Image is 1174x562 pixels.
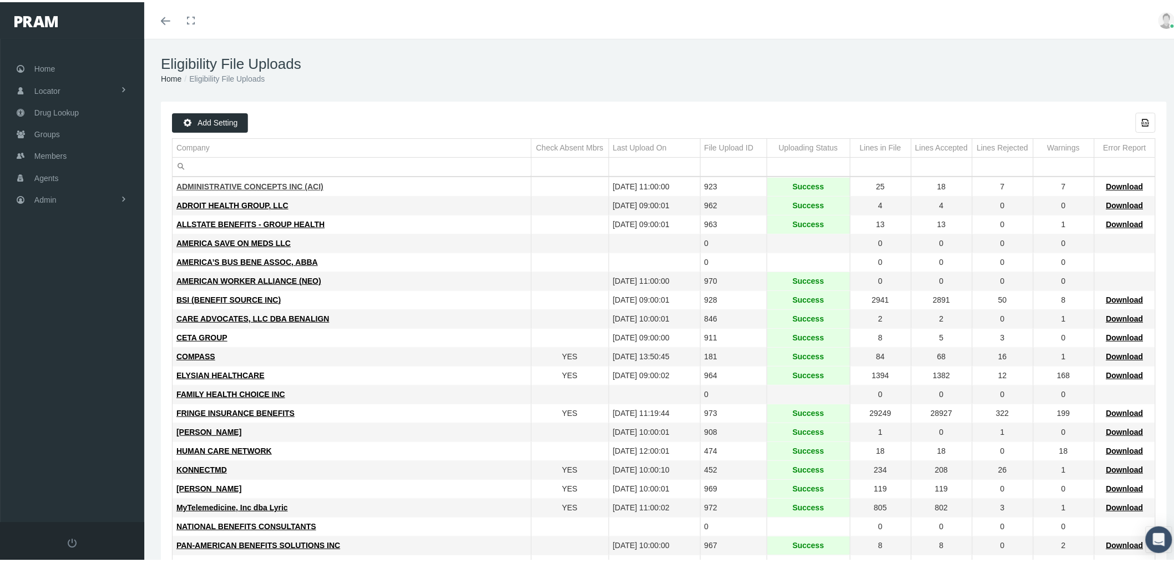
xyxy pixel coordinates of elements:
td: Column Lines Rejected [972,137,1033,155]
div: Last Upload On [613,140,667,151]
td: 7 [1033,175,1094,194]
span: Download [1106,199,1143,208]
td: 0 [700,251,767,270]
td: 474 [700,440,767,459]
td: 0 [972,534,1033,553]
span: Download [1106,218,1143,227]
td: Column Last Upload On [609,137,700,155]
td: Success [767,194,850,213]
td: 0 [700,383,767,402]
td: 18 [911,440,972,459]
td: 18 [1033,440,1094,459]
div: Lines in File [860,140,902,151]
td: 29249 [850,402,911,421]
td: Success [767,402,850,421]
td: 208 [911,459,972,478]
td: 4 [911,194,972,213]
td: YES [531,478,609,496]
div: Check Absent Mbrs [536,140,603,151]
span: Download [1106,482,1143,491]
span: FAMILY HEALTH CHOICE INC [176,388,285,397]
span: Download [1106,369,1143,378]
span: CETA GROUP [176,331,227,340]
span: Download [1106,539,1143,548]
td: [DATE] 10:00:01 [609,308,700,327]
td: 972 [700,496,767,515]
span: Download [1106,312,1143,321]
td: 7 [972,175,1033,194]
td: 0 [1033,421,1094,440]
td: 8 [1033,289,1094,308]
div: File Upload ID [705,140,754,151]
td: 967 [700,534,767,553]
td: 0 [1033,327,1094,345]
td: 1 [1033,496,1094,515]
td: [DATE] 10:00:10 [609,459,700,478]
td: Success [767,421,850,440]
span: Download [1106,180,1143,189]
div: Lines Rejected [977,140,1029,151]
input: Filter cell [173,155,531,174]
td: 199 [1033,402,1094,421]
td: [DATE] 09:00:01 [609,213,700,232]
td: 911 [700,327,767,345]
td: 962 [700,194,767,213]
td: 964 [700,364,767,383]
td: [DATE] 11:19:44 [609,402,700,421]
td: [DATE] 12:00:01 [609,440,700,459]
span: ELYSIAN HEALTHCARE [176,369,265,378]
td: [DATE] 09:00:00 [609,327,700,345]
td: 26 [972,459,1033,478]
td: 168 [1033,364,1094,383]
td: 50 [972,289,1033,308]
span: ADROIT HEALTH GROUP, LLC [176,199,289,208]
td: 846 [700,308,767,327]
span: CARE ADVOCATES, LLC DBA BENALIGN [176,312,330,321]
td: 0 [1033,515,1094,534]
span: Download [1106,331,1143,340]
span: Download [1106,350,1143,359]
div: Add Setting [172,111,248,131]
td: 119 [850,478,911,496]
td: [DATE] 11:00:00 [609,175,700,194]
td: 18 [850,440,911,459]
td: Success [767,459,850,478]
td: 0 [850,251,911,270]
td: 1382 [911,364,972,383]
span: AMERICAN WORKER ALLIANCE (NEO) [176,274,321,283]
td: 1 [1033,308,1094,327]
div: Warnings [1048,140,1080,151]
td: 1 [1033,345,1094,364]
div: Open Intercom Messenger [1146,524,1172,551]
td: 119 [911,478,972,496]
td: Success [767,478,850,496]
img: PRAM_20_x_78.png [14,14,58,25]
td: 1 [1033,213,1094,232]
div: Data grid toolbar [172,111,1156,131]
td: Column Warnings [1033,137,1094,155]
td: Success [767,345,850,364]
td: Success [767,364,850,383]
span: Download [1106,407,1143,415]
td: [DATE] 09:00:01 [609,289,700,308]
td: [DATE] 10:00:00 [609,534,700,553]
td: 84 [850,345,911,364]
span: Download [1106,293,1143,302]
td: [DATE] 13:50:45 [609,345,700,364]
td: 13 [911,213,972,232]
td: 13 [850,213,911,232]
td: 8 [911,534,972,553]
span: HUMAN CARE NETWORK [176,444,272,453]
td: 28927 [911,402,972,421]
td: 0 [1033,251,1094,270]
td: 2 [850,308,911,327]
td: 3 [972,496,1033,515]
td: [DATE] 09:00:01 [609,194,700,213]
td: Success [767,213,850,232]
td: YES [531,496,609,515]
td: 973 [700,402,767,421]
td: Column Uploading Status [767,137,850,155]
span: MyTelemedicine, Inc dba Lyric [176,501,288,510]
td: 0 [972,270,1033,289]
td: 16 [972,345,1033,364]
